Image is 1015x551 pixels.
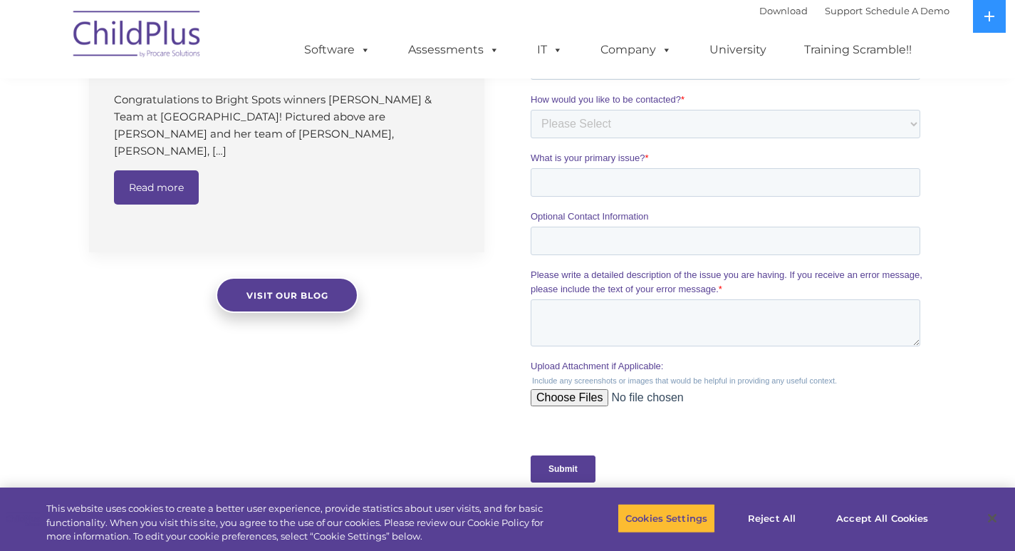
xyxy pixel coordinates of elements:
button: Close [977,503,1008,534]
a: Visit our blog [216,277,358,313]
a: Support [825,5,863,16]
a: IT [523,36,577,64]
p: Congratulations to Bright Spots winners [PERSON_NAME] & Team at [GEOGRAPHIC_DATA]​! Pictured abov... [114,91,463,160]
button: Reject All [727,503,816,533]
button: Cookies Settings [618,503,715,533]
a: Software [290,36,385,64]
span: Visit our blog [246,290,328,301]
a: Assessments [394,36,514,64]
a: Training Scramble!! [790,36,926,64]
img: ChildPlus by Procare Solutions [66,1,209,72]
button: Accept All Cookies [828,503,936,533]
a: Download [759,5,808,16]
a: University [695,36,781,64]
a: Company [586,36,686,64]
a: Schedule A Demo [865,5,949,16]
div: This website uses cookies to create a better user experience, provide statistics about user visit... [46,502,558,544]
a: Read more [114,170,199,205]
font: | [759,5,949,16]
